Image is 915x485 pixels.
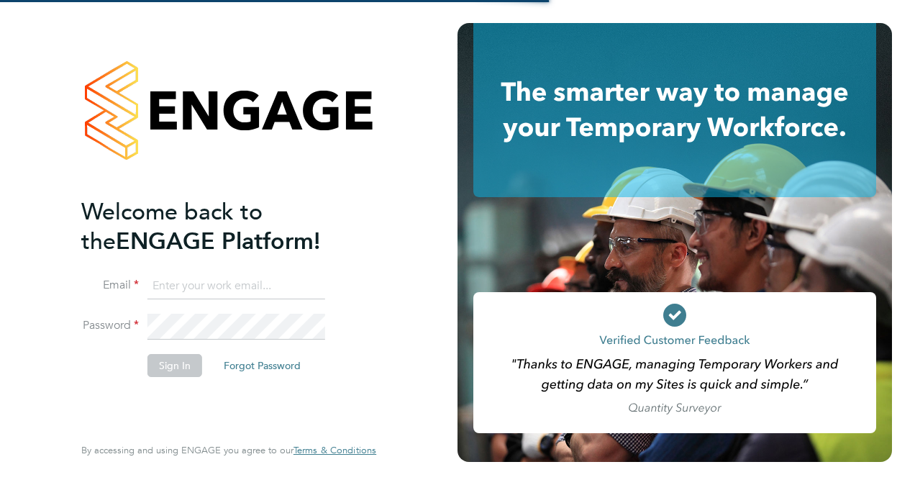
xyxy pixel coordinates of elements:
label: Password [81,318,139,333]
label: Email [81,278,139,293]
span: Terms & Conditions [293,444,376,456]
span: By accessing and using ENGAGE you agree to our [81,444,376,456]
h2: ENGAGE Platform! [81,197,362,256]
button: Forgot Password [212,354,312,377]
span: Welcome back to the [81,198,263,255]
button: Sign In [147,354,202,377]
a: Terms & Conditions [293,445,376,456]
input: Enter your work email... [147,273,325,299]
